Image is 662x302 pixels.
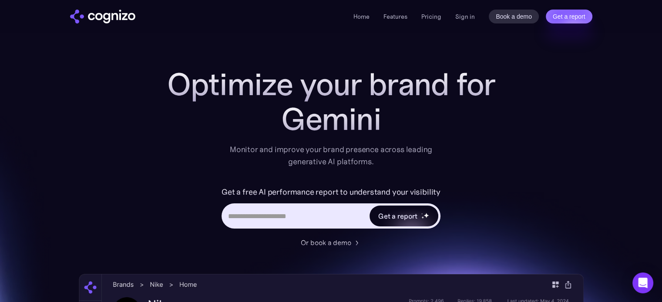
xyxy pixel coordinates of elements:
img: star [421,213,423,214]
a: Sign in [455,11,475,22]
img: star [423,212,429,218]
a: Pricing [421,13,441,20]
div: Get a report [378,211,417,221]
a: Features [383,13,407,20]
h1: Optimize your brand for [157,67,505,102]
a: Book a demo [489,10,539,23]
a: Get a report [546,10,592,23]
a: Or book a demo [301,237,362,248]
div: Monitor and improve your brand presence across leading generative AI platforms. [224,143,438,168]
form: Hero URL Input Form [222,185,440,233]
a: home [70,10,135,23]
div: Open Intercom Messenger [632,272,653,293]
a: Get a reportstarstarstar [369,205,439,227]
a: Home [353,13,370,20]
label: Get a free AI performance report to understand your visibility [222,185,440,199]
img: cognizo logo [70,10,135,23]
div: Or book a demo [301,237,351,248]
img: star [421,216,424,219]
div: Gemini [157,102,505,136]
